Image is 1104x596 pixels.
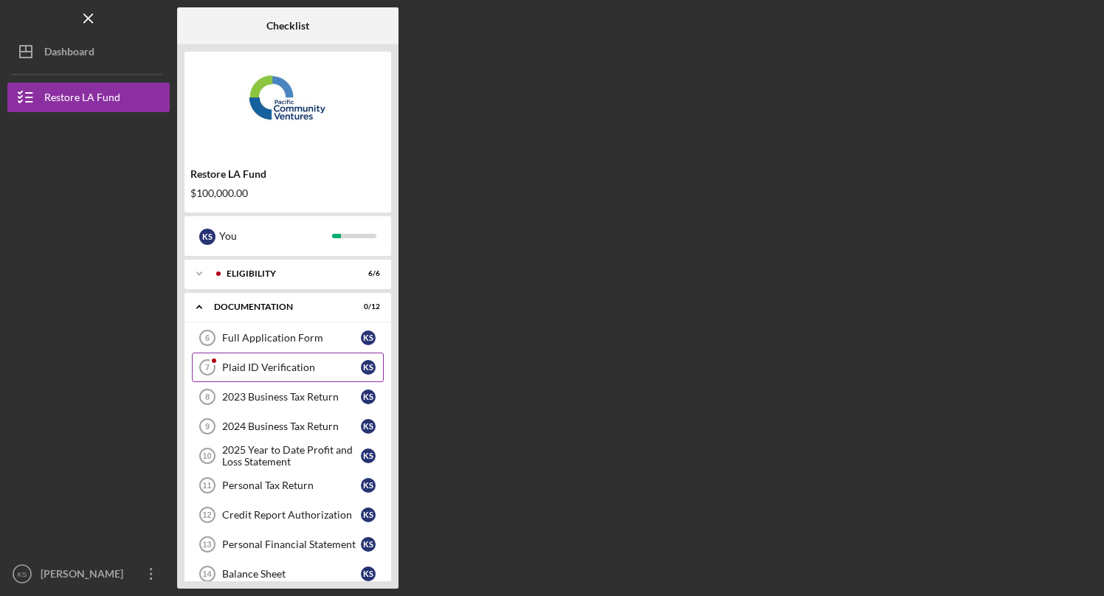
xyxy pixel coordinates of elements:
[222,361,361,373] div: Plaid ID Verification
[192,412,384,441] a: 92024 Business Tax ReturnKS
[192,530,384,559] a: 13Personal Financial StatementKS
[202,569,212,578] tspan: 14
[222,420,361,432] div: 2024 Business Tax Return
[205,363,210,372] tspan: 7
[222,332,361,344] div: Full Application Form
[202,451,211,460] tspan: 10
[184,59,391,148] img: Product logo
[192,323,384,353] a: 6Full Application FormKS
[202,481,211,490] tspan: 11
[361,419,376,434] div: K S
[7,83,170,112] button: Restore LA Fund
[7,37,170,66] button: Dashboard
[361,389,376,404] div: K S
[361,478,376,493] div: K S
[192,382,384,412] a: 82023 Business Tax ReturnKS
[202,540,211,549] tspan: 13
[190,168,385,180] div: Restore LA Fund
[214,302,343,311] div: Documentation
[361,448,376,463] div: K S
[361,566,376,581] div: K S
[192,500,384,530] a: 12Credit Report AuthorizationKS
[192,471,384,500] a: 11Personal Tax ReturnKS
[7,559,170,589] button: KS[PERSON_NAME]
[227,269,343,278] div: Eligibility
[37,559,133,592] div: [PERSON_NAME]
[361,330,376,345] div: K S
[205,333,210,342] tspan: 6
[202,510,211,519] tspan: 12
[266,20,309,32] b: Checklist
[361,507,376,522] div: K S
[222,444,361,468] div: 2025 Year to Date Profit and Loss Statement
[222,568,361,580] div: Balance Sheet
[18,570,27,578] text: KS
[353,269,380,278] div: 6 / 6
[222,391,361,403] div: 2023 Business Tax Return
[192,441,384,471] a: 102025 Year to Date Profit and Loss StatementKS
[222,479,361,491] div: Personal Tax Return
[205,422,210,431] tspan: 9
[353,302,380,311] div: 0 / 12
[361,360,376,375] div: K S
[219,223,332,249] div: You
[199,229,215,245] div: K S
[222,538,361,550] div: Personal Financial Statement
[44,37,94,70] div: Dashboard
[192,559,384,589] a: 14Balance SheetKS
[222,509,361,521] div: Credit Report Authorization
[190,187,385,199] div: $100,000.00
[361,537,376,552] div: K S
[205,392,210,401] tspan: 8
[44,83,120,116] div: Restore LA Fund
[192,353,384,382] a: 7Plaid ID VerificationKS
